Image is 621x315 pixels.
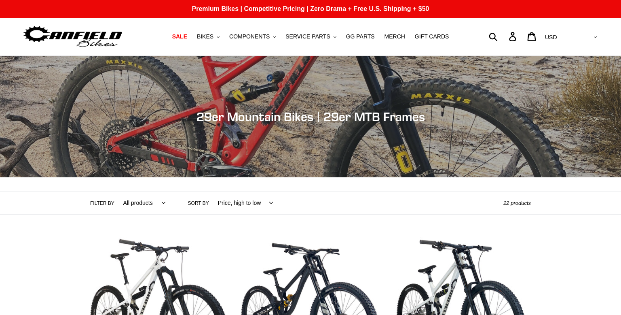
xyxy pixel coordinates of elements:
span: 29er Mountain Bikes | 29er MTB Frames [196,109,425,124]
span: 22 products [503,200,531,206]
a: SALE [168,31,191,42]
label: Filter by [90,200,114,207]
a: GG PARTS [342,31,379,42]
a: GIFT CARDS [411,31,453,42]
span: SALE [172,33,187,40]
span: COMPONENTS [229,33,270,40]
span: SERVICE PARTS [285,33,330,40]
span: BIKES [197,33,213,40]
label: Sort by [188,200,209,207]
input: Search [493,28,514,45]
span: GG PARTS [346,33,375,40]
span: MERCH [384,33,405,40]
button: COMPONENTS [225,31,280,42]
button: SERVICE PARTS [281,31,340,42]
a: MERCH [380,31,409,42]
button: BIKES [193,31,224,42]
img: Canfield Bikes [22,24,123,49]
span: GIFT CARDS [415,33,449,40]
